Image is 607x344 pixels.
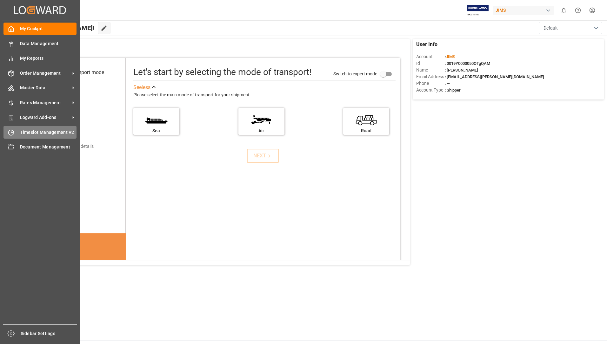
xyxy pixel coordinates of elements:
div: Add shipping details [54,143,94,150]
span: Data Management [20,40,77,47]
a: My Reports [3,52,77,65]
span: Id [416,60,445,67]
img: Exertis%20JAM%20-%20Email%20Logo.jpg_1722504956.jpg [467,5,489,16]
button: NEXT [247,149,279,163]
div: Sea [137,127,176,134]
div: Air [242,127,281,134]
div: See less [133,84,150,91]
span: : Shipper [445,88,461,93]
button: show 0 new notifications [557,3,571,17]
div: JIMS [493,6,554,15]
span: User Info [416,41,437,48]
span: Order Management [20,70,70,77]
div: NEXT [253,152,273,160]
div: Please select the main mode of transport for your shipment. [133,91,396,99]
span: Name [416,67,445,73]
div: Road [346,127,386,134]
span: Rates Management [20,100,70,106]
span: Account Type [416,87,445,93]
span: Master Data [20,85,70,91]
a: Timeslot Management V2 [3,126,77,138]
span: Sidebar Settings [21,330,77,337]
span: Email Address [416,73,445,80]
a: Document Management [3,141,77,153]
span: My Cockpit [20,25,77,32]
span: Account [416,53,445,60]
span: Hello [PERSON_NAME]! [26,22,95,34]
span: Phone [416,80,445,87]
span: My Reports [20,55,77,62]
button: JIMS [493,4,557,16]
span: : [EMAIL_ADDRESS][PERSON_NAME][DOMAIN_NAME] [445,74,544,79]
span: JIMS [446,54,455,59]
span: : — [445,81,450,86]
span: Switch to expert mode [333,71,377,76]
span: Default [544,25,558,31]
button: Help Center [571,3,585,17]
a: Data Management [3,37,77,50]
div: Let's start by selecting the mode of transport! [133,65,311,79]
span: Timeslot Management V2 [20,129,77,136]
span: Logward Add-ons [20,114,70,121]
span: : [PERSON_NAME] [445,68,478,72]
a: My Cockpit [3,23,77,35]
span: : [445,54,455,59]
span: : 0019Y0000050OTgQAM [445,61,490,66]
button: open menu [539,22,602,34]
span: Document Management [20,144,77,150]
